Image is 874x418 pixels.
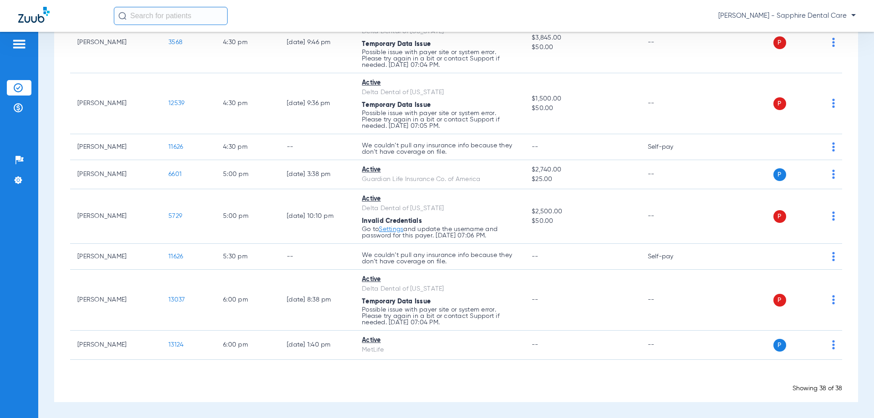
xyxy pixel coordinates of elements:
[773,97,786,110] span: P
[640,189,702,244] td: --
[362,78,517,88] div: Active
[832,340,835,349] img: group-dot-blue.svg
[362,110,517,129] p: Possible issue with payer site or system error. Please try again in a bit or contact Support if n...
[168,171,182,177] span: 6601
[362,102,431,108] span: Temporary Data Issue
[70,160,161,189] td: [PERSON_NAME]
[216,73,279,134] td: 4:30 PM
[832,252,835,261] img: group-dot-blue.svg
[832,142,835,151] img: group-dot-blue.svg
[532,165,633,175] span: $2,740.00
[216,244,279,270] td: 5:30 PM
[12,39,26,50] img: hamburger-icon
[532,104,633,113] span: $50.00
[640,12,702,73] td: --
[362,204,517,213] div: Delta Dental of [US_STATE]
[70,331,161,360] td: [PERSON_NAME]
[216,189,279,244] td: 5:00 PM
[362,142,517,155] p: We couldn’t pull any insurance info because they don’t have coverage on file.
[70,12,161,73] td: [PERSON_NAME]
[362,226,517,239] p: Go to and update the username and password for this payer. [DATE] 07:06 PM.
[168,100,184,106] span: 12539
[532,33,633,43] span: $3,845.00
[362,307,517,326] p: Possible issue with payer site or system error. Please try again in a bit or contact Support if n...
[773,210,786,223] span: P
[532,207,633,217] span: $2,500.00
[216,331,279,360] td: 6:00 PM
[832,170,835,179] img: group-dot-blue.svg
[18,7,50,23] img: Zuub Logo
[362,275,517,284] div: Active
[362,88,517,97] div: Delta Dental of [US_STATE]
[640,160,702,189] td: --
[718,11,856,20] span: [PERSON_NAME] - Sapphire Dental Care
[773,36,786,49] span: P
[362,165,517,175] div: Active
[279,160,355,189] td: [DATE] 3:38 PM
[279,134,355,160] td: --
[793,385,842,392] span: Showing 38 of 38
[70,73,161,134] td: [PERSON_NAME]
[362,194,517,204] div: Active
[362,252,517,265] p: We couldn’t pull any insurance info because they don’t have coverage on file.
[640,134,702,160] td: Self-pay
[362,284,517,294] div: Delta Dental of [US_STATE]
[168,342,183,348] span: 13124
[362,175,517,184] div: Guardian Life Insurance Co. of America
[532,217,633,226] span: $50.00
[532,253,539,260] span: --
[640,331,702,360] td: --
[168,39,183,45] span: 3568
[362,298,431,305] span: Temporary Data Issue
[640,270,702,331] td: --
[279,244,355,270] td: --
[362,345,517,355] div: MetLife
[216,160,279,189] td: 5:00 PM
[362,218,422,224] span: Invalid Credentials
[114,7,228,25] input: Search for patients
[168,253,183,260] span: 11626
[118,12,127,20] img: Search Icon
[168,297,185,303] span: 13037
[279,331,355,360] td: [DATE] 1:40 PM
[216,134,279,160] td: 4:30 PM
[532,144,539,150] span: --
[168,144,183,150] span: 11626
[70,244,161,270] td: [PERSON_NAME]
[279,73,355,134] td: [DATE] 9:36 PM
[532,297,539,303] span: --
[70,270,161,331] td: [PERSON_NAME]
[532,175,633,184] span: $25.00
[279,12,355,73] td: [DATE] 9:46 PM
[216,12,279,73] td: 4:30 PM
[362,41,431,47] span: Temporary Data Issue
[70,134,161,160] td: [PERSON_NAME]
[532,43,633,52] span: $50.00
[216,270,279,331] td: 6:00 PM
[773,339,786,352] span: P
[828,374,874,418] iframe: Chat Widget
[832,295,835,304] img: group-dot-blue.svg
[362,49,517,68] p: Possible issue with payer site or system error. Please try again in a bit or contact Support if n...
[832,99,835,108] img: group-dot-blue.svg
[532,342,539,348] span: --
[832,212,835,221] img: group-dot-blue.svg
[70,189,161,244] td: [PERSON_NAME]
[168,213,182,219] span: 5729
[832,38,835,47] img: group-dot-blue.svg
[773,294,786,307] span: P
[640,73,702,134] td: --
[773,168,786,181] span: P
[379,226,403,232] a: Settings
[640,244,702,270] td: Self-pay
[362,336,517,345] div: Active
[532,94,633,104] span: $1,500.00
[279,189,355,244] td: [DATE] 10:10 PM
[279,270,355,331] td: [DATE] 8:38 PM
